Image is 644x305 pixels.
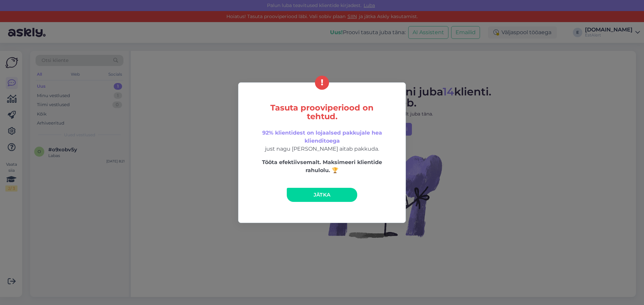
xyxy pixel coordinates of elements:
[253,129,391,153] p: just nagu [PERSON_NAME] aitab pakkuda.
[287,188,357,202] a: Jätka
[314,192,331,198] span: Jätka
[262,130,382,144] span: 92% klientidest on lojaalsed pakkujale hea klienditoega
[253,103,391,121] h5: Tasuta prooviperiood on tehtud.
[253,158,391,174] p: Tööta efektiivsemalt. Maksimeeri klientide rahulolu. 🏆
